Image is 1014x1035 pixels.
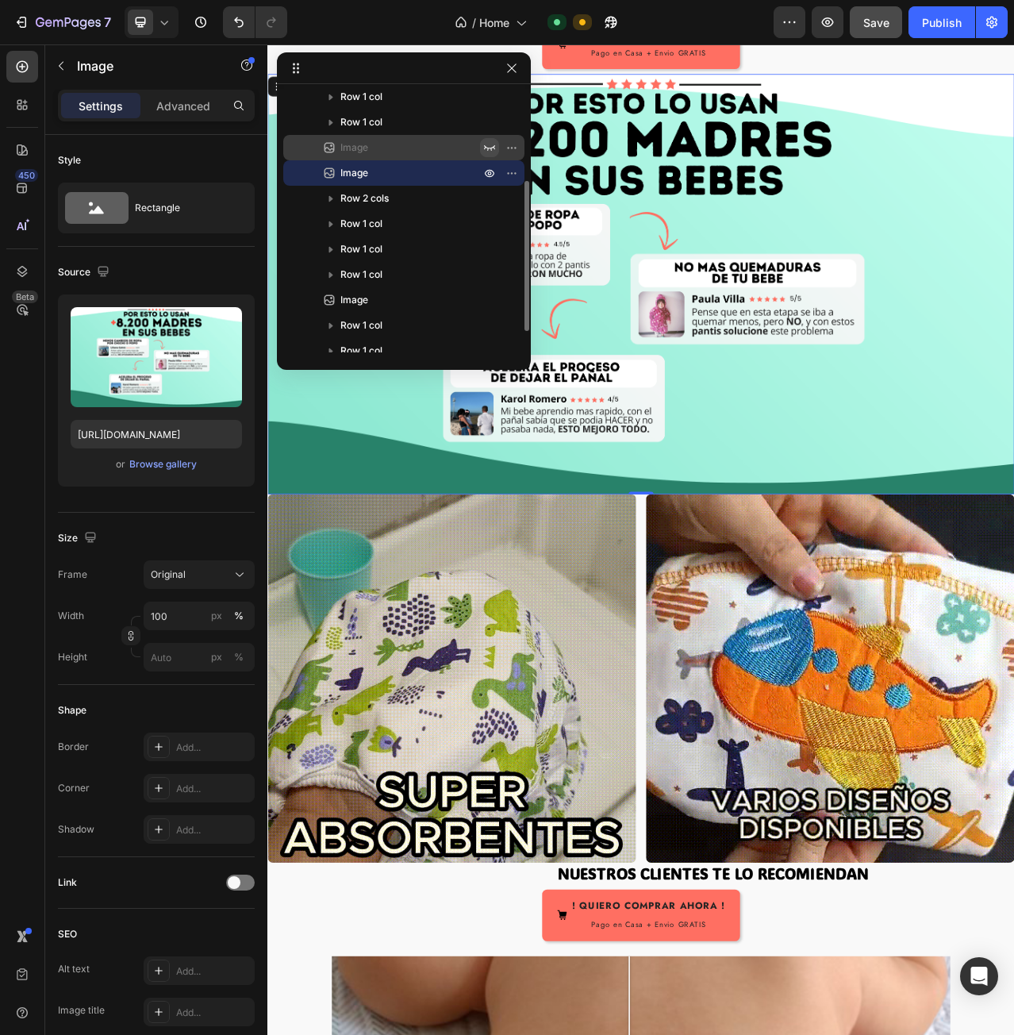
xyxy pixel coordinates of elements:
p: Advanced [156,98,210,114]
div: Publish [922,14,962,31]
input: px% [144,602,255,630]
div: Size [58,528,100,549]
span: Row 1 col [340,343,382,359]
button: % [207,606,226,625]
div: Alt text [58,962,90,976]
div: Source [58,262,113,283]
span: Row 1 col [340,89,382,105]
button: Save [850,6,902,38]
div: Link [58,875,77,890]
div: % [234,609,244,623]
span: / [472,14,476,31]
div: Add... [176,782,251,796]
span: Row 1 col [340,317,382,333]
span: Home [479,14,509,31]
button: Original [144,560,255,589]
span: Original [151,568,186,582]
div: 450 [15,169,38,182]
div: Border [58,740,89,754]
span: Row 2 cols [340,190,389,206]
div: Add... [176,1006,251,1020]
button: Browse gallery [129,456,198,472]
span: Image [340,292,368,308]
div: Undo/Redo [223,6,287,38]
input: https://example.com/image.jpg [71,420,242,448]
label: Height [58,650,87,664]
span: Row 1 col [340,114,382,130]
div: Open Intercom Messenger [960,957,998,995]
span: Save [863,16,889,29]
p: 7 [104,13,111,32]
iframe: Design area [267,44,1014,1035]
input: px% [144,643,255,671]
span: Image [340,165,368,181]
div: Image title [58,1003,105,1018]
div: % [234,650,244,664]
img: preview-image [71,307,242,407]
span: or [116,455,125,474]
button: 7 [6,6,118,38]
div: Browse gallery [129,457,197,471]
div: Shadow [58,822,94,837]
div: Beta [12,290,38,303]
button: % [207,648,226,667]
p: Settings [79,98,123,114]
div: Rectangle [135,190,232,226]
label: Frame [58,568,87,582]
div: Shape [58,703,86,718]
span: Row 1 col [340,267,382,283]
label: Width [58,609,84,623]
div: Add... [176,741,251,755]
p: Image [77,56,212,75]
div: px [211,609,222,623]
div: px [211,650,222,664]
div: SEO [58,927,77,941]
span: Image [340,140,368,156]
span: Row 1 col [340,241,382,257]
button: px [229,648,248,667]
div: Style [58,153,81,167]
button: Publish [908,6,975,38]
span: Row 1 col [340,216,382,232]
div: Add... [176,823,251,837]
div: Corner [58,781,90,795]
div: Add... [176,964,251,979]
button: px [229,606,248,625]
